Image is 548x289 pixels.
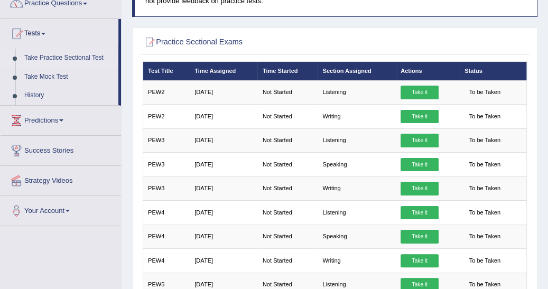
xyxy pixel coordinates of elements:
td: Not Started [257,176,318,200]
td: [DATE] [190,80,258,104]
td: PEW2 [143,80,190,104]
td: Writing [318,249,396,273]
td: [DATE] [190,105,258,128]
a: Success Stories [1,136,121,162]
span: To be Taken [465,86,505,99]
td: Not Started [257,249,318,273]
a: Take it [401,230,439,244]
td: Not Started [257,105,318,128]
td: Not Started [257,128,318,152]
a: Take it [401,158,439,172]
th: Section Assigned [318,62,396,80]
span: To be Taken [465,182,505,195]
td: PEW2 [143,105,190,128]
th: Test Title [143,62,190,80]
td: Writing [318,176,396,200]
th: Time Assigned [190,62,258,80]
td: [DATE] [190,176,258,200]
span: To be Taken [465,110,505,124]
td: PEW3 [143,153,190,176]
th: Status [460,62,527,80]
span: To be Taken [465,134,505,147]
a: Take it [401,182,439,195]
a: Strategy Videos [1,166,121,192]
td: Not Started [257,80,318,104]
td: PEW3 [143,128,190,152]
td: Not Started [257,153,318,176]
a: Take Mock Test [20,68,118,87]
a: Predictions [1,106,121,132]
span: To be Taken [465,206,505,220]
a: Take Practice Sectional Test [20,49,118,68]
a: Take it [401,206,439,220]
a: Take it [401,254,439,268]
td: [DATE] [190,201,258,225]
a: Take it [401,110,439,124]
td: Not Started [257,225,318,248]
td: Speaking [318,225,396,248]
h2: Practice Sectional Exams [143,35,381,49]
td: [DATE] [190,249,258,273]
span: To be Taken [465,158,505,172]
a: Tests [1,19,118,45]
th: Actions [396,62,460,80]
a: Take it [401,134,439,147]
th: Time Started [257,62,318,80]
td: Listening [318,128,396,152]
td: PEW3 [143,176,190,200]
td: [DATE] [190,225,258,248]
td: Writing [318,105,396,128]
td: Listening [318,201,396,225]
td: [DATE] [190,153,258,176]
a: Your Account [1,196,121,222]
td: Listening [318,80,396,104]
td: Speaking [318,153,396,176]
td: PEW4 [143,201,190,225]
td: Not Started [257,201,318,225]
td: [DATE] [190,128,258,152]
span: To be Taken [465,230,505,244]
td: PEW4 [143,249,190,273]
a: History [20,86,118,105]
span: To be Taken [465,254,505,268]
a: Take it [401,86,439,99]
td: PEW4 [143,225,190,248]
